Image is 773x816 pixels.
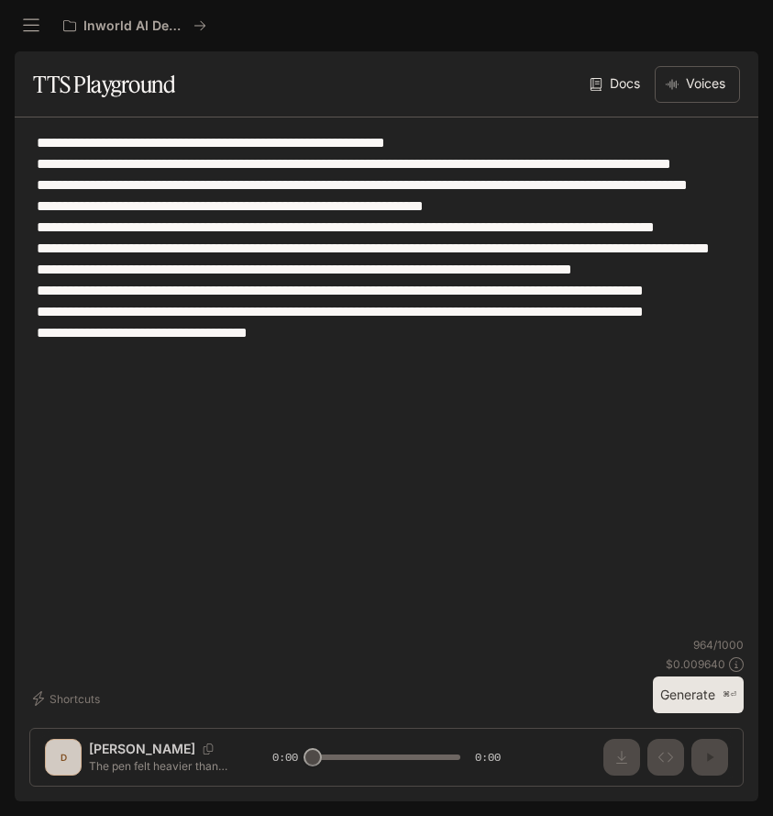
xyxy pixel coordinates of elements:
[655,66,740,103] button: Voices
[15,9,48,42] button: open drawer
[29,684,107,713] button: Shortcuts
[83,18,186,34] p: Inworld AI Demos
[693,637,744,653] p: 964 / 1000
[55,7,215,44] button: All workspaces
[586,66,647,103] a: Docs
[33,66,175,103] h1: TTS Playground
[666,656,725,672] p: $ 0.009640
[653,676,744,714] button: Generate⌘⏎
[723,689,736,700] p: ⌘⏎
